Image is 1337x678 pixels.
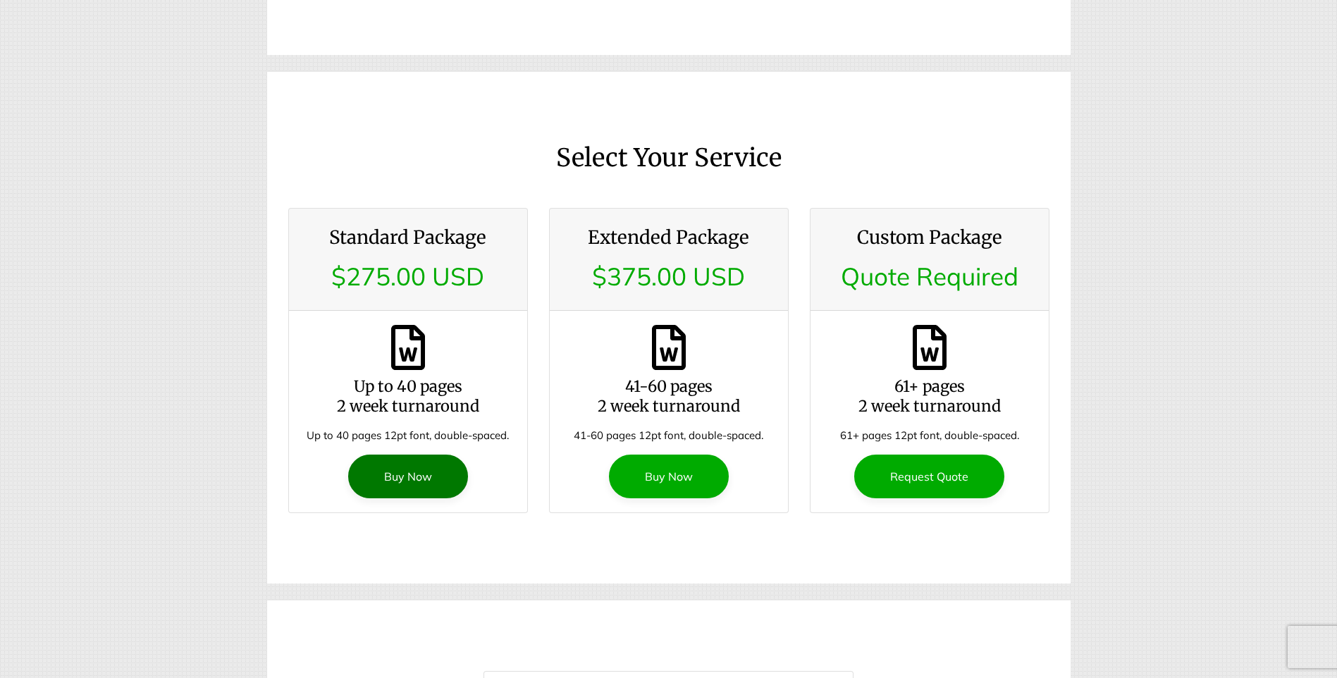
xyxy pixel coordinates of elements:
[564,428,774,444] li: 41-60 pages 12pt font, double-spaced.
[854,455,1004,498] a: Request Quote
[564,376,774,417] h4: 41-60 pages 2 week turnaround
[303,376,513,417] h4: Up to 40 pages 2 week turnaround
[306,226,510,249] h3: Standard Package
[288,142,1049,175] h2: Select Your Service
[567,261,771,293] p: $375.00 USD
[306,261,510,293] p: $275.00 USD
[348,455,468,498] a: Buy Now
[827,226,1032,249] h3: Custom Package
[827,261,1032,293] p: Quote Required
[609,455,729,498] a: Buy Now
[825,428,1035,444] li: 61+ pages 12pt font, double-spaced.
[825,376,1035,417] h4: 61+ pages 2 week turnaround
[567,226,771,249] h3: Extended Package
[303,428,513,444] li: Up to 40 pages 12pt font, double-spaced.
